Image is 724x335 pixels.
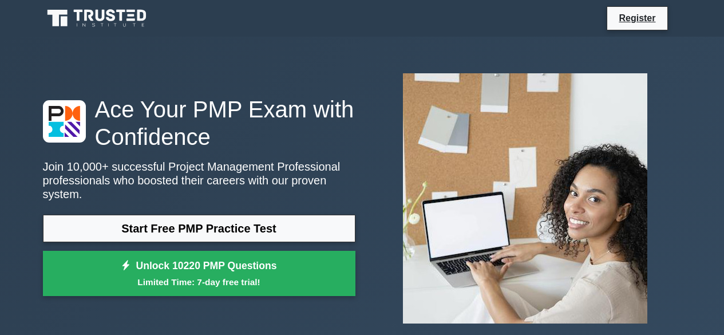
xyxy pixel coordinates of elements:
[43,160,355,201] p: Join 10,000+ successful Project Management Professional professionals who boosted their careers w...
[43,215,355,242] a: Start Free PMP Practice Test
[43,251,355,297] a: Unlock 10220 PMP QuestionsLimited Time: 7-day free trial!
[612,11,662,25] a: Register
[43,96,355,151] h1: Ace Your PMP Exam with Confidence
[57,275,341,289] small: Limited Time: 7-day free trial!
